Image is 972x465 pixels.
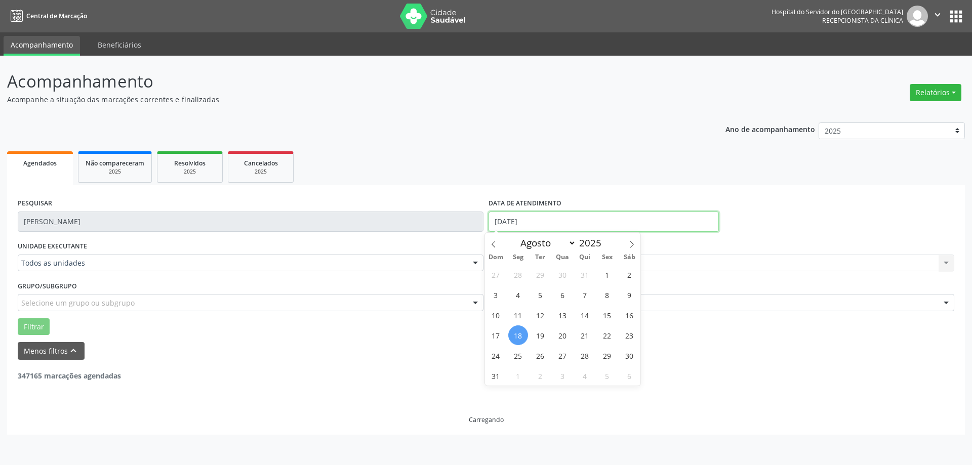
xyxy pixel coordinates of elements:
p: Acompanhamento [7,69,677,94]
span: Agosto 21, 2025 [575,325,595,345]
span: Agosto 11, 2025 [508,305,528,325]
span: Agosto 18, 2025 [508,325,528,345]
input: Year [576,236,610,249]
span: Agosto 17, 2025 [486,325,506,345]
button:  [928,6,947,27]
select: Month [516,236,577,250]
span: Julho 29, 2025 [531,265,550,284]
span: Não compareceram [86,159,144,167]
span: Agosto 10, 2025 [486,305,506,325]
div: Carregando [469,415,504,424]
span: Agosto 12, 2025 [531,305,550,325]
span: Central de Marcação [26,12,87,20]
button: Filtrar [18,318,50,335]
span: Agosto 13, 2025 [553,305,573,325]
label: UNIDADE EXECUTANTE [18,239,87,255]
a: Central de Marcação [7,8,87,24]
a: Beneficiários [91,36,148,54]
span: Agosto 16, 2025 [620,305,639,325]
div: Hospital do Servidor do [GEOGRAPHIC_DATA] [772,8,903,16]
span: Agendados [23,159,57,167]
span: Setembro 1, 2025 [508,366,528,386]
span: Agosto 2, 2025 [620,265,639,284]
button: Menos filtroskeyboard_arrow_up [18,342,85,360]
button: Relatórios [910,84,961,101]
span: Agosto 31, 2025 [486,366,506,386]
span: Agosto 29, 2025 [597,346,617,365]
span: Agosto 26, 2025 [531,346,550,365]
span: Julho 31, 2025 [575,265,595,284]
span: Seg [507,254,529,261]
a: Acompanhamento [4,36,80,56]
span: Agosto 28, 2025 [575,346,595,365]
button: apps [947,8,965,25]
span: Agosto 3, 2025 [486,285,506,305]
span: Ter [529,254,551,261]
span: Agosto 14, 2025 [575,305,595,325]
span: Agosto 27, 2025 [553,346,573,365]
input: Selecione um intervalo [489,212,719,232]
span: Agosto 6, 2025 [553,285,573,305]
span: Setembro 5, 2025 [597,366,617,386]
i: keyboard_arrow_up [68,345,79,356]
span: Setembro 4, 2025 [575,366,595,386]
span: Qui [574,254,596,261]
span: Julho 27, 2025 [486,265,506,284]
div: 2025 [165,168,215,176]
input: Nome, código do beneficiário ou CPF [18,212,483,232]
span: Agosto 9, 2025 [620,285,639,305]
img: img [907,6,928,27]
p: Acompanhe a situação das marcações correntes e finalizadas [7,94,677,105]
span: Qua [551,254,574,261]
span: Julho 30, 2025 [553,265,573,284]
label: DATA DE ATENDIMENTO [489,196,561,212]
span: Setembro 3, 2025 [553,366,573,386]
span: Agosto 20, 2025 [553,325,573,345]
label: Grupo/Subgrupo [18,278,77,294]
span: Agosto 25, 2025 [508,346,528,365]
span: Recepcionista da clínica [822,16,903,25]
span: Agosto 23, 2025 [620,325,639,345]
span: Agosto 15, 2025 [597,305,617,325]
span: Agosto 5, 2025 [531,285,550,305]
span: Sex [596,254,618,261]
span: Cancelados [244,159,278,167]
span: Agosto 24, 2025 [486,346,506,365]
i:  [932,9,943,20]
span: Agosto 22, 2025 [597,325,617,345]
span: Julho 28, 2025 [508,265,528,284]
span: Agosto 19, 2025 [531,325,550,345]
span: Todos as unidades [21,258,463,268]
span: Agosto 7, 2025 [575,285,595,305]
span: Agosto 4, 2025 [508,285,528,305]
span: Dom [485,254,507,261]
p: Ano de acompanhamento [725,122,815,135]
span: Setembro 6, 2025 [620,366,639,386]
label: PESQUISAR [18,196,52,212]
span: Sáb [618,254,640,261]
span: Setembro 2, 2025 [531,366,550,386]
span: Resolvidos [174,159,206,167]
span: Agosto 30, 2025 [620,346,639,365]
strong: 347165 marcações agendadas [18,371,121,381]
div: 2025 [235,168,286,176]
span: Agosto 8, 2025 [597,285,617,305]
span: Agosto 1, 2025 [597,265,617,284]
span: Selecione um grupo ou subgrupo [21,298,135,308]
div: 2025 [86,168,144,176]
